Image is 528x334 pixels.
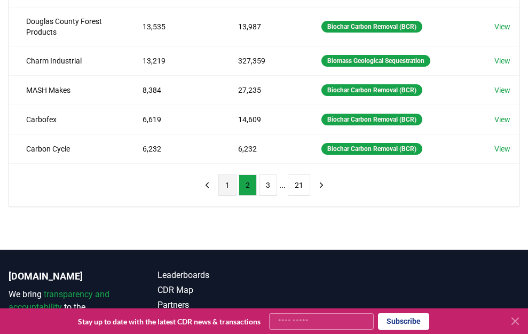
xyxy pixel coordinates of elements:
div: Biochar Carbon Removal (BCR) [321,143,422,155]
li: ... [279,179,286,192]
a: View [494,114,510,125]
button: 21 [288,174,310,196]
a: View [494,55,510,66]
button: next page [312,174,330,196]
div: Biochar Carbon Removal (BCR) [321,114,422,125]
td: 13,535 [125,7,222,46]
div: Biochar Carbon Removal (BCR) [321,84,422,96]
button: 1 [218,174,237,196]
td: 13,219 [125,46,222,75]
td: Douglas County Forest Products [9,7,125,46]
td: 327,359 [221,46,304,75]
a: View [494,85,510,96]
td: 6,232 [221,134,304,163]
p: [DOMAIN_NAME] [9,269,115,284]
td: Charm Industrial [9,46,125,75]
td: 27,235 [221,75,304,105]
div: Biochar Carbon Removal (BCR) [321,21,422,33]
td: 13,987 [221,7,304,46]
a: View [494,144,510,154]
a: View [494,21,510,32]
td: Carbofex [9,105,125,134]
div: Biomass Geological Sequestration [321,55,430,67]
span: transparency and accountability [9,289,109,312]
td: 8,384 [125,75,222,105]
button: 2 [239,174,257,196]
td: 6,232 [125,134,222,163]
td: 6,619 [125,105,222,134]
td: MASH Makes [9,75,125,105]
a: CDR Map [157,284,264,297]
td: Carbon Cycle [9,134,125,163]
a: Leaderboards [157,269,264,282]
td: 14,609 [221,105,304,134]
button: 3 [259,174,277,196]
a: Partners [157,299,264,312]
button: previous page [198,174,216,196]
